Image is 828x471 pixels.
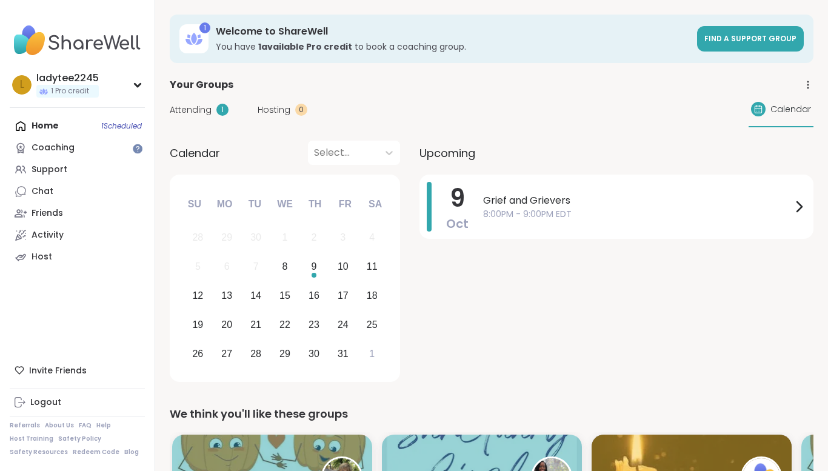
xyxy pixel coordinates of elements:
[258,104,290,116] span: Hosting
[45,421,74,430] a: About Us
[369,229,375,246] div: 4
[20,77,24,93] span: l
[258,41,352,53] b: 1 available Pro credit
[367,287,378,304] div: 18
[301,283,327,309] div: Choose Thursday, October 16th, 2025
[253,258,259,275] div: 7
[704,33,796,44] span: Find a support group
[359,341,385,367] div: Choose Saturday, November 1st, 2025
[32,229,64,241] div: Activity
[332,191,358,218] div: Fr
[224,258,230,275] div: 6
[10,159,145,181] a: Support
[301,341,327,367] div: Choose Thursday, October 30th, 2025
[311,229,316,246] div: 2
[36,72,99,85] div: ladytee2245
[214,254,240,280] div: Not available Monday, October 6th, 2025
[250,229,261,246] div: 30
[183,223,386,368] div: month 2025-10
[32,251,52,263] div: Host
[309,346,319,362] div: 30
[359,225,385,251] div: Not available Saturday, October 4th, 2025
[214,225,240,251] div: Not available Monday, September 29th, 2025
[272,283,298,309] div: Choose Wednesday, October 15th, 2025
[279,346,290,362] div: 29
[330,225,356,251] div: Not available Friday, October 3rd, 2025
[338,346,349,362] div: 31
[192,229,203,246] div: 28
[170,78,233,92] span: Your Groups
[214,312,240,338] div: Choose Monday, October 20th, 2025
[221,316,232,333] div: 20
[185,254,211,280] div: Not available Sunday, October 5th, 2025
[302,191,329,218] div: Th
[241,191,268,218] div: Tu
[301,225,327,251] div: Not available Thursday, October 2nd, 2025
[181,191,208,218] div: Su
[51,86,89,96] span: 1 Pro credit
[282,229,288,246] div: 1
[58,435,101,443] a: Safety Policy
[133,144,142,153] iframe: Spotlight
[185,312,211,338] div: Choose Sunday, October 19th, 2025
[10,246,145,268] a: Host
[338,287,349,304] div: 17
[483,193,792,208] span: Grief and Grievers
[250,287,261,304] div: 14
[282,258,288,275] div: 8
[250,316,261,333] div: 21
[32,207,63,219] div: Friends
[369,346,375,362] div: 1
[214,283,240,309] div: Choose Monday, October 13th, 2025
[272,341,298,367] div: Choose Wednesday, October 29th, 2025
[192,346,203,362] div: 26
[770,103,811,116] span: Calendar
[170,104,212,116] span: Attending
[338,258,349,275] div: 10
[10,448,68,456] a: Safety Resources
[185,225,211,251] div: Not available Sunday, September 28th, 2025
[446,215,469,232] span: Oct
[10,181,145,202] a: Chat
[330,312,356,338] div: Choose Friday, October 24th, 2025
[216,41,690,53] h3: You have to book a coaching group.
[221,287,232,304] div: 13
[199,22,210,33] div: 1
[419,145,475,161] span: Upcoming
[10,202,145,224] a: Friends
[367,258,378,275] div: 11
[279,287,290,304] div: 15
[330,341,356,367] div: Choose Friday, October 31st, 2025
[243,312,269,338] div: Choose Tuesday, October 21st, 2025
[367,316,378,333] div: 25
[243,341,269,367] div: Choose Tuesday, October 28th, 2025
[250,346,261,362] div: 28
[79,421,92,430] a: FAQ
[221,229,232,246] div: 29
[211,191,238,218] div: Mo
[362,191,389,218] div: Sa
[32,142,75,154] div: Coaching
[214,341,240,367] div: Choose Monday, October 27th, 2025
[272,312,298,338] div: Choose Wednesday, October 22nd, 2025
[10,421,40,430] a: Referrals
[359,312,385,338] div: Choose Saturday, October 25th, 2025
[272,225,298,251] div: Not available Wednesday, October 1st, 2025
[185,341,211,367] div: Choose Sunday, October 26th, 2025
[359,283,385,309] div: Choose Saturday, October 18th, 2025
[124,448,139,456] a: Blog
[185,283,211,309] div: Choose Sunday, October 12th, 2025
[10,224,145,246] a: Activity
[697,26,804,52] a: Find a support group
[301,254,327,280] div: Choose Thursday, October 9th, 2025
[195,258,201,275] div: 5
[73,448,119,456] a: Redeem Code
[279,316,290,333] div: 22
[192,287,203,304] div: 12
[311,258,316,275] div: 9
[10,392,145,413] a: Logout
[359,254,385,280] div: Choose Saturday, October 11th, 2025
[10,137,145,159] a: Coaching
[295,104,307,116] div: 0
[170,145,220,161] span: Calendar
